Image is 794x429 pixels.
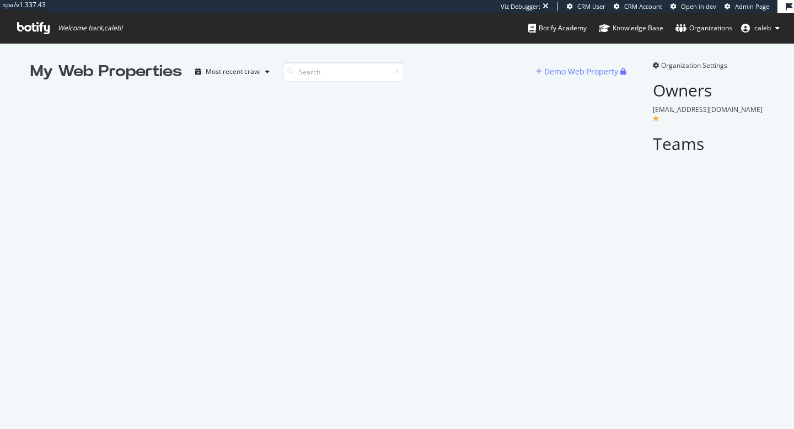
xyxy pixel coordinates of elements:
[614,2,662,11] a: CRM Account
[653,81,764,99] h2: Owners
[754,23,771,33] span: caleb
[528,13,587,43] a: Botify Academy
[661,61,727,70] span: Organization Settings
[577,2,605,10] span: CRM User
[624,2,662,10] span: CRM Account
[653,105,763,114] span: [EMAIL_ADDRESS][DOMAIN_NAME]
[58,24,122,33] span: Welcome back, caleb !
[528,23,587,34] div: Botify Academy
[670,2,716,11] a: Open in dev
[501,2,540,11] div: Viz Debugger:
[653,135,764,153] h2: Teams
[536,67,620,76] a: Demo Web Property
[544,66,618,77] div: Demo Web Property
[725,2,769,11] a: Admin Page
[599,23,663,34] div: Knowledge Base
[536,63,620,81] button: Demo Web Property
[283,62,404,82] input: Search
[732,19,788,37] button: caleb
[30,61,182,83] div: My Web Properties
[567,2,605,11] a: CRM User
[735,2,769,10] span: Admin Page
[206,68,261,75] div: Most recent crawl
[675,23,732,34] div: Organizations
[681,2,716,10] span: Open in dev
[191,63,274,81] button: Most recent crawl
[599,13,663,43] a: Knowledge Base
[675,13,732,43] a: Organizations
